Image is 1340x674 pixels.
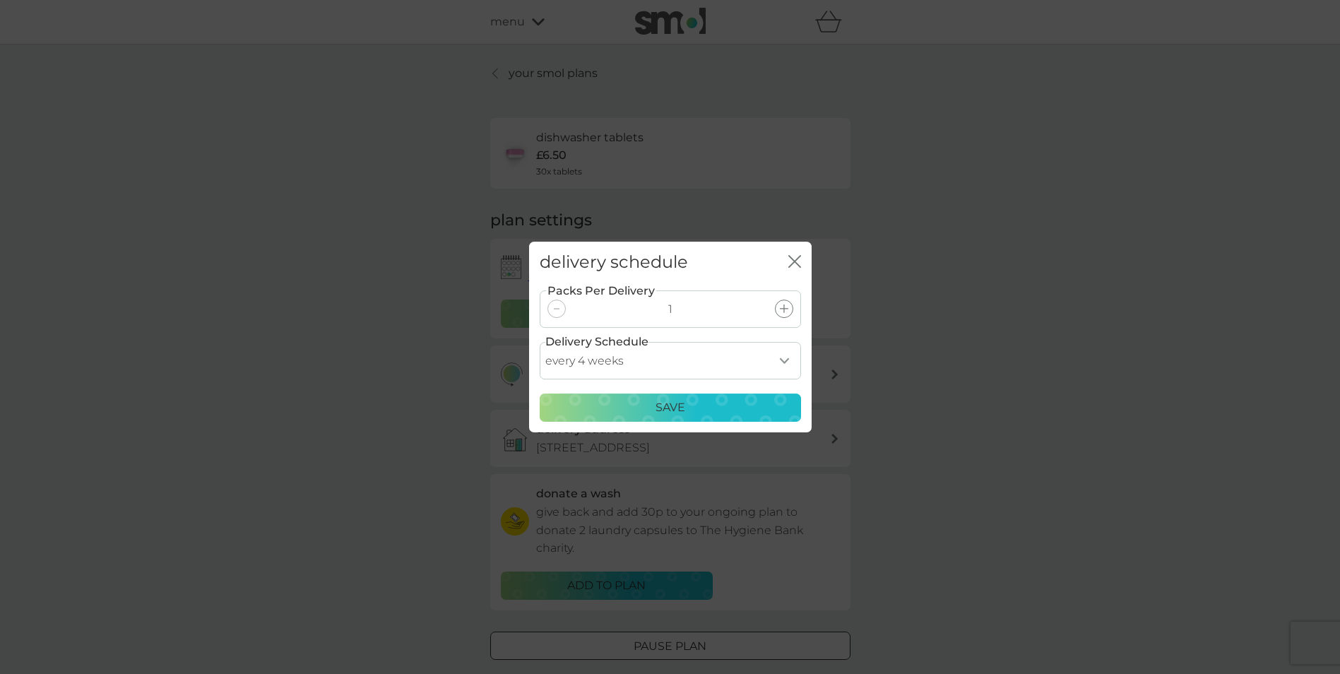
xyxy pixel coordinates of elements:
[546,282,656,300] label: Packs Per Delivery
[656,398,685,417] p: Save
[788,255,801,270] button: close
[540,394,801,422] button: Save
[545,333,648,351] label: Delivery Schedule
[540,252,688,273] h2: delivery schedule
[668,300,672,319] p: 1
